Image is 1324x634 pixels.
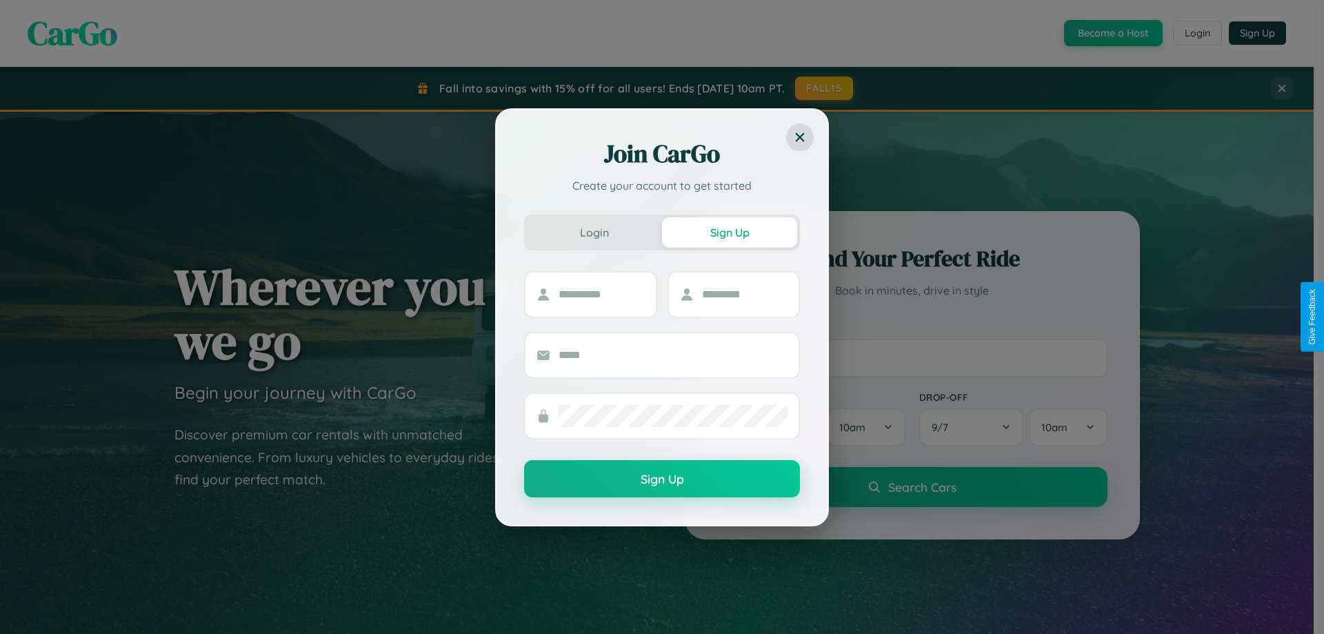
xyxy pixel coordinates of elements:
div: Give Feedback [1307,289,1317,345]
button: Sign Up [524,460,800,497]
button: Sign Up [662,217,797,248]
h2: Join CarGo [524,137,800,170]
p: Create your account to get started [524,177,800,194]
button: Login [527,217,662,248]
